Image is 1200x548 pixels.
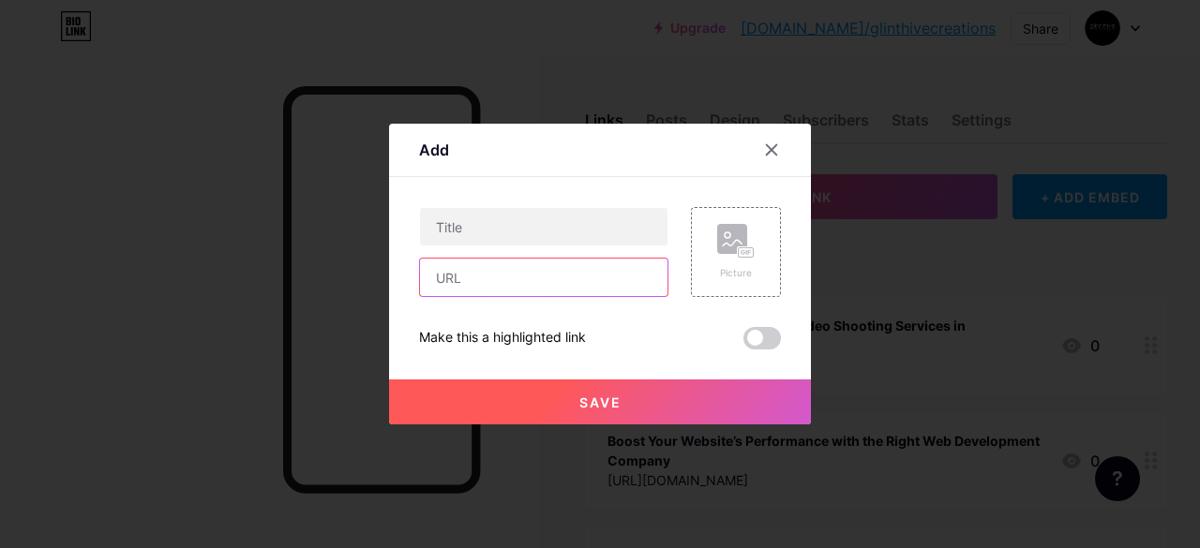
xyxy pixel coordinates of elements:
input: Title [420,208,667,245]
div: Add [419,139,449,161]
input: URL [420,259,667,296]
div: Picture [717,266,755,280]
span: Save [579,394,622,410]
div: Make this a highlighted link [419,327,586,349]
button: Save [389,379,811,424]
